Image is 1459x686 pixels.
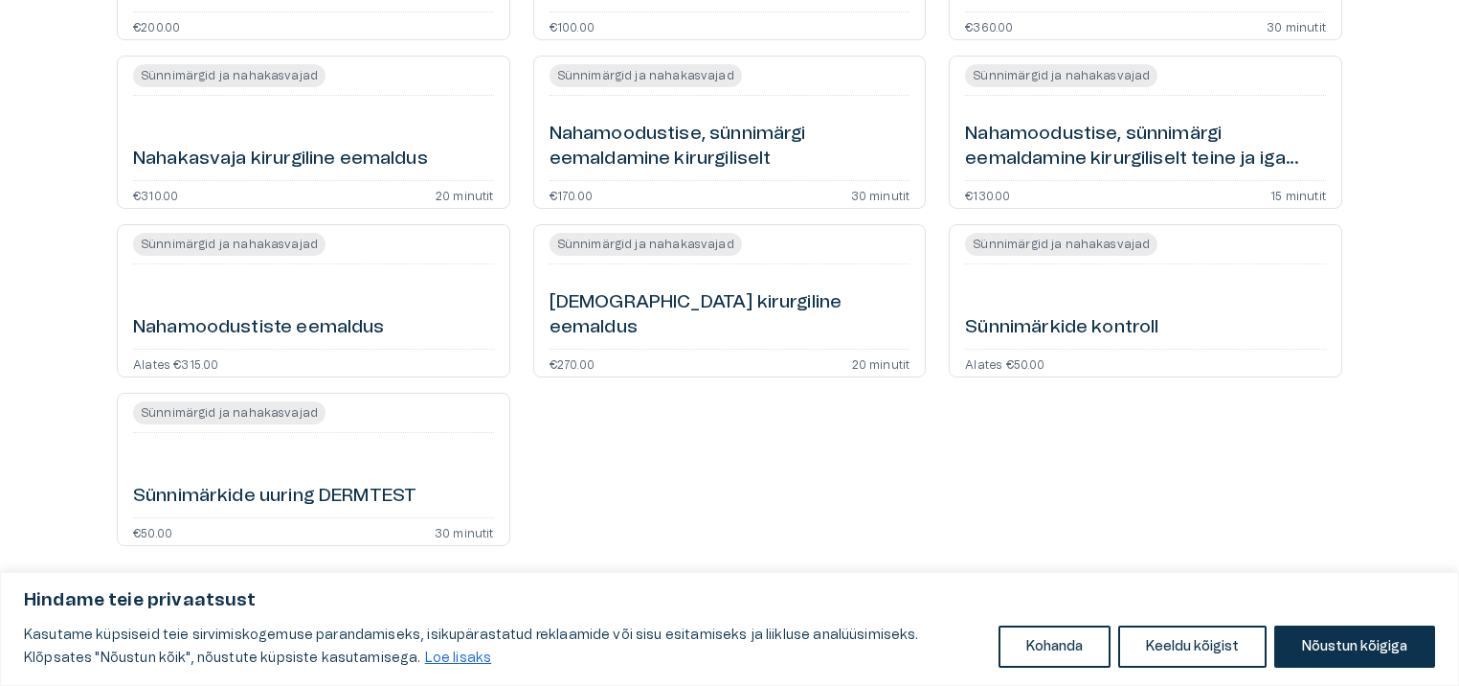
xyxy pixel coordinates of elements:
[133,147,428,172] h6: Nahakasvaja kirurgiline eemaldus
[117,393,510,546] a: Open service booking details
[133,526,172,537] p: €50.00
[550,64,742,87] span: Sünnimärgid ja nahakasvajad
[436,189,494,200] p: 20 minutit
[965,20,1013,32] p: €360.00
[949,56,1342,209] a: Open service booking details
[1118,626,1267,668] button: Keeldu kõigist
[965,64,1157,87] span: Sünnimärgid ja nahakasvajad
[117,56,510,209] a: Open service booking details
[435,526,494,537] p: 30 minutit
[851,189,910,200] p: 30 minutit
[24,624,984,670] p: Kasutame küpsiseid teie sirvimiskogemuse parandamiseks, isikupärastatud reklaamide või sisu esita...
[965,233,1157,256] span: Sünnimärgid ja nahakasvajad
[550,290,910,341] h6: [DEMOGRAPHIC_DATA] kirurgiline eemaldus
[550,233,742,256] span: Sünnimärgid ja nahakasvajad
[424,651,493,666] a: Loe lisaks
[550,189,593,200] p: €170.00
[999,626,1111,668] button: Kohanda
[852,357,910,369] p: 20 minutit
[133,189,178,200] p: €310.00
[133,20,180,32] p: €200.00
[949,224,1342,377] a: Open service booking details
[965,122,1326,172] h6: Nahamoodustise, sünnimärgi eemaldamine kirurgiliselt teine ja iga järgnev
[133,315,385,341] h6: Nahamoodustiste eemaldus
[133,64,325,87] span: Sünnimärgid ja nahakasvajad
[965,189,1010,200] p: €130.00
[133,484,416,510] h6: Sünnimärkide uuring DERMTEST
[1274,626,1435,668] button: Nõustun kõigiga
[965,315,1158,341] h6: Sünnimärkide kontroll
[533,224,927,377] a: Open service booking details
[117,224,510,377] a: Open service booking details
[1270,189,1326,200] p: 15 minutit
[533,56,927,209] a: Open service booking details
[550,122,910,172] h6: Nahamoodustise, sünnimärgi eemaldamine kirurgiliselt
[133,233,325,256] span: Sünnimärgid ja nahakasvajad
[133,357,218,369] p: Alates €315.00
[965,357,1044,369] p: Alates €50.00
[550,357,595,369] p: €270.00
[133,401,325,424] span: Sünnimärgid ja nahakasvajad
[24,589,1435,612] p: Hindame teie privaatsust
[550,20,595,32] p: €100.00
[1267,20,1326,32] p: 30 minutit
